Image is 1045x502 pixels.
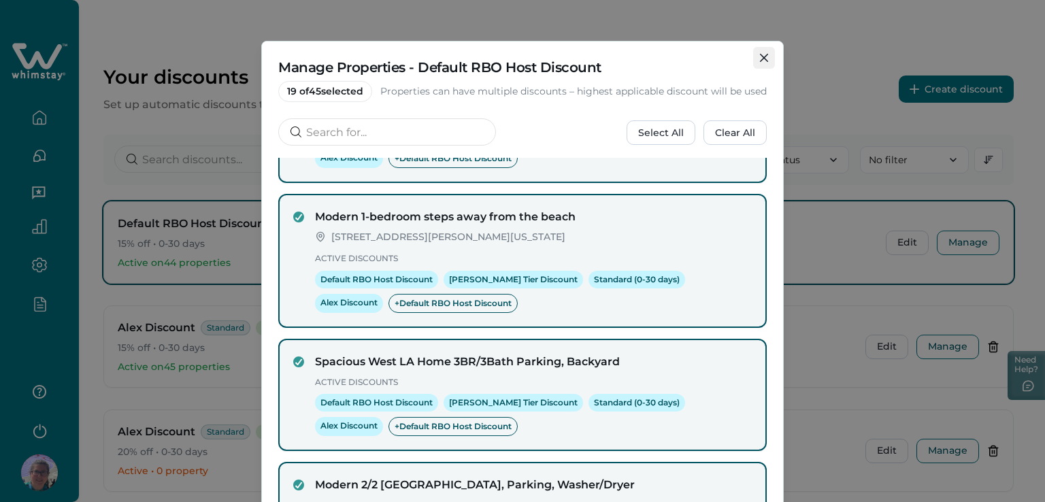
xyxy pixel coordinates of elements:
[380,85,767,99] p: Properties can have multiple discounts – highest applicable discount will be used
[278,118,496,146] input: Search for...
[278,81,372,102] span: 19 of 45 selected
[588,271,685,288] span: Standard (0-30 days)
[315,375,752,389] p: Active Discounts
[588,394,685,412] span: Standard (0-30 days)
[315,252,752,265] p: Active Discounts
[315,271,438,288] span: Default RBO Host Discount
[315,294,383,313] span: Alex Discount
[627,120,695,145] button: Select All
[315,394,438,412] span: Default RBO Host Discount
[315,417,383,436] span: Alex Discount
[753,47,775,69] button: Close
[388,149,518,168] span: + Default RBO Host Discount
[388,294,518,313] span: + Default RBO Host Discount
[315,354,752,370] h4: Spacious West LA Home 3BR/3Bath Parking, Backyard
[315,149,383,168] span: Alex Discount
[331,231,565,244] p: [STREET_ADDRESS][PERSON_NAME][US_STATE]
[703,120,767,145] button: Clear All
[315,477,752,493] h4: Modern 2/2 [GEOGRAPHIC_DATA], Parking, Washer/Dryer
[388,417,518,436] span: + Default RBO Host Discount
[444,394,583,412] span: [PERSON_NAME] Tier Discount
[278,58,767,77] h2: Manage Properties - Default RBO Host Discount
[315,209,752,225] h4: Modern 1-bedroom steps away from the beach
[444,271,583,288] span: [PERSON_NAME] Tier Discount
